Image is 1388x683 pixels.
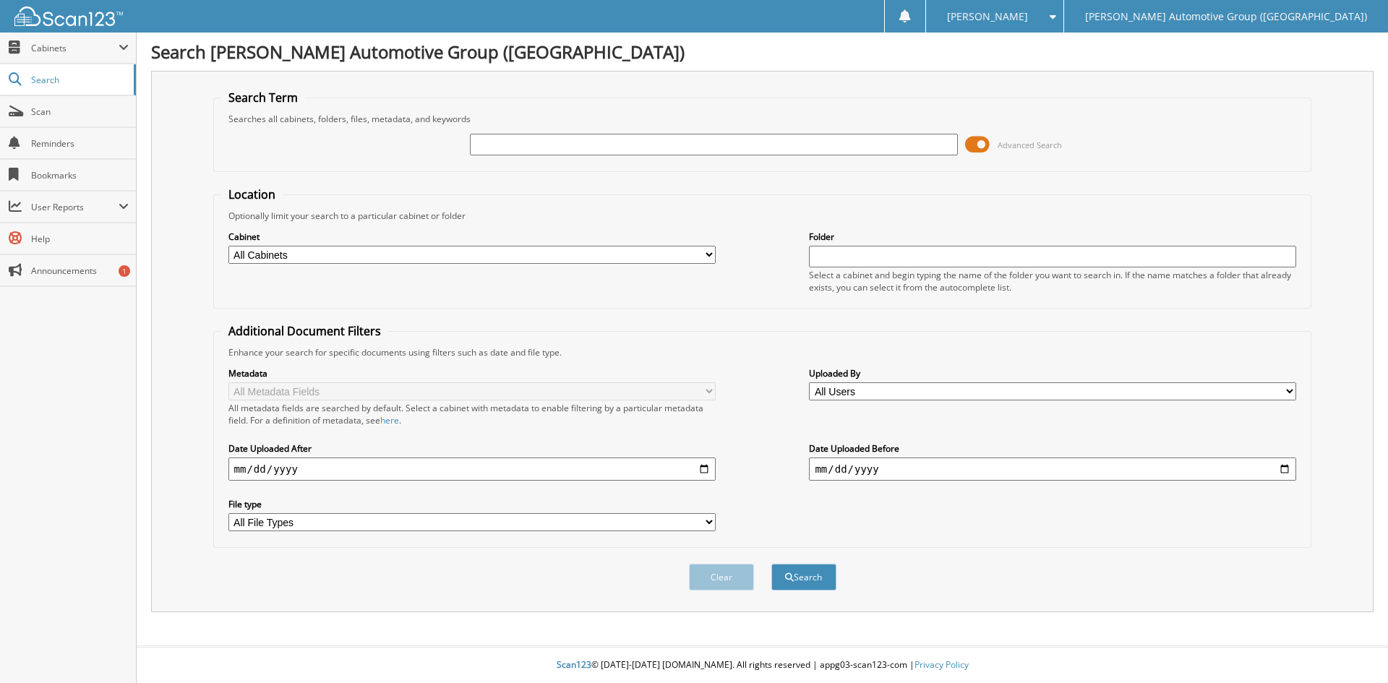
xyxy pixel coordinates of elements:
[221,113,1304,125] div: Searches all cabinets, folders, files, metadata, and keywords
[809,367,1296,379] label: Uploaded By
[1085,12,1367,21] span: [PERSON_NAME] Automotive Group ([GEOGRAPHIC_DATA])
[221,90,305,106] legend: Search Term
[31,169,129,181] span: Bookmarks
[137,648,1388,683] div: © [DATE]-[DATE] [DOMAIN_NAME]. All rights reserved | appg03-scan123-com |
[228,367,716,379] label: Metadata
[228,231,716,243] label: Cabinet
[914,658,969,671] a: Privacy Policy
[14,7,123,26] img: scan123-logo-white.svg
[31,137,129,150] span: Reminders
[998,139,1062,150] span: Advanced Search
[809,442,1296,455] label: Date Uploaded Before
[31,233,129,245] span: Help
[809,269,1296,293] div: Select a cabinet and begin typing the name of the folder you want to search in. If the name match...
[228,458,716,481] input: start
[380,414,399,426] a: here
[151,40,1374,64] h1: Search [PERSON_NAME] Automotive Group ([GEOGRAPHIC_DATA])
[31,42,119,54] span: Cabinets
[947,12,1028,21] span: [PERSON_NAME]
[809,458,1296,481] input: end
[31,74,127,86] span: Search
[221,186,283,202] legend: Location
[221,210,1304,222] div: Optionally limit your search to a particular cabinet or folder
[228,498,716,510] label: File type
[221,323,388,339] legend: Additional Document Filters
[228,442,716,455] label: Date Uploaded After
[228,402,716,426] div: All metadata fields are searched by default. Select a cabinet with metadata to enable filtering b...
[119,265,130,277] div: 1
[689,564,754,590] button: Clear
[31,265,129,277] span: Announcements
[31,106,129,118] span: Scan
[809,231,1296,243] label: Folder
[771,564,836,590] button: Search
[557,658,591,671] span: Scan123
[31,201,119,213] span: User Reports
[221,346,1304,358] div: Enhance your search for specific documents using filters such as date and file type.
